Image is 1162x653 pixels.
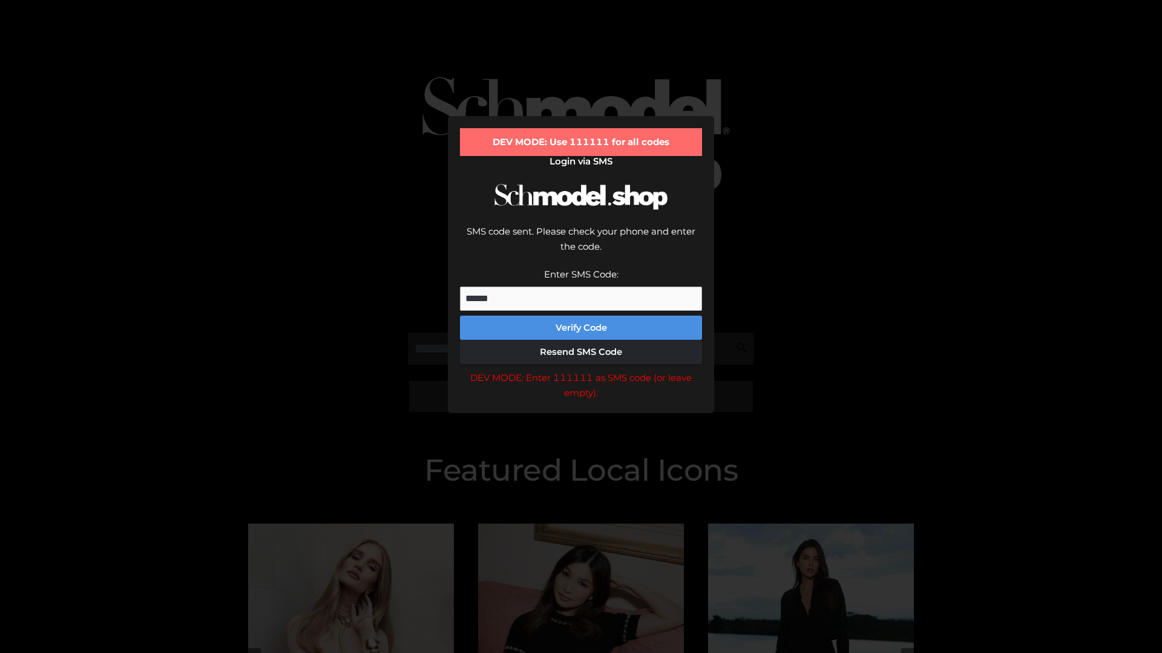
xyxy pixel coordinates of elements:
div: SMS code sent. Please check your phone and enter the code. [460,224,702,267]
div: DEV MODE: Use 111111 for all codes [460,128,702,156]
img: Schmodel Logo [490,173,672,221]
div: DEV MODE: Enter 111111 as SMS code (or leave empty). [460,370,702,401]
label: Enter SMS Code: [544,268,619,280]
button: Verify Code [460,316,702,340]
button: Resend SMS Code [460,340,702,364]
h2: Login via SMS [460,156,702,167]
